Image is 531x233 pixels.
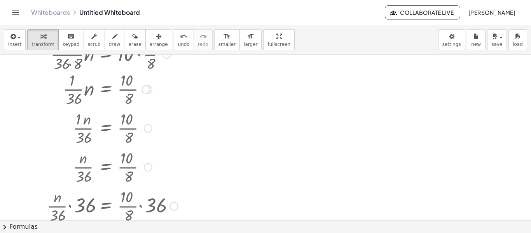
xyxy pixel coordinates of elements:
button: new [467,29,486,50]
span: transform [31,42,54,47]
span: new [471,42,481,47]
span: larger [244,42,257,47]
button: format_sizesmaller [214,29,240,50]
span: arrange [150,42,168,47]
button: keyboardkeypad [58,29,84,50]
button: settings [438,29,465,50]
span: redo [198,42,208,47]
span: save [491,42,502,47]
span: fullscreen [267,42,290,47]
span: scrub [88,42,101,47]
span: undo [178,42,190,47]
span: draw [109,42,121,47]
button: scrub [84,29,105,50]
span: [PERSON_NAME] [468,9,515,16]
span: insert [8,42,21,47]
button: save [487,29,507,50]
span: settings [442,42,461,47]
span: keypad [63,42,80,47]
button: [PERSON_NAME] [462,5,522,19]
button: arrange [145,29,172,50]
i: format_size [223,32,231,41]
button: fullscreen [263,29,294,50]
button: Toggle navigation [9,6,22,19]
button: load [508,29,527,50]
i: redo [199,32,207,41]
i: undo [180,32,187,41]
span: load [513,42,523,47]
button: draw [105,29,125,50]
span: Collaborate Live [391,9,454,16]
button: redoredo [194,29,213,50]
span: smaller [218,42,236,47]
button: insert [4,29,26,50]
span: erase [128,42,141,47]
button: Collaborate Live [385,5,460,19]
button: erase [124,29,145,50]
button: transform [27,29,59,50]
i: keyboard [67,32,75,41]
a: Whiteboards [31,9,70,16]
button: undoundo [174,29,194,50]
i: format_size [247,32,254,41]
button: format_sizelarger [239,29,262,50]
